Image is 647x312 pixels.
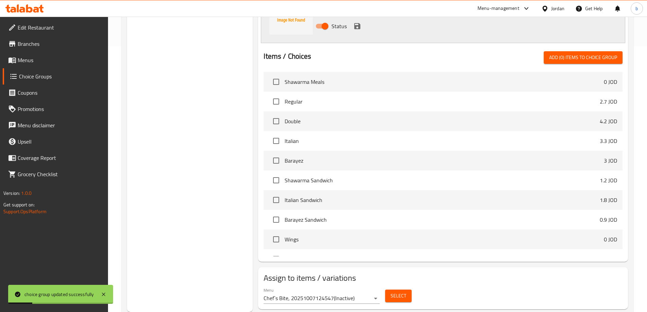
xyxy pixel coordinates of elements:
span: Shawarma Sandwich [285,176,600,184]
div: Menu-management [478,4,519,13]
span: Wings [285,235,604,243]
a: Coverage Report [3,150,108,166]
span: Select choice [269,75,283,89]
p: 0 JOD [604,235,617,243]
span: Italian Sandwich [285,196,600,204]
span: Select choice [269,213,283,227]
span: Status [331,22,347,30]
button: save [352,21,362,31]
a: Choice Groups [3,68,108,85]
span: Add (0) items to choice group [549,53,617,62]
h2: Items / Choices [264,51,311,61]
span: Coverage Report [18,154,103,162]
span: Regular [285,97,600,106]
p: 3 JOD [604,157,617,165]
span: b [635,5,638,12]
div: Jordan [551,5,564,12]
span: Select choice [269,114,283,128]
a: Promotions [3,101,108,117]
span: Select choice [269,232,283,246]
span: Select choice [269,134,283,148]
span: Menus [18,56,103,64]
span: Italian [285,137,600,145]
p: 3.3 JOD [600,137,617,145]
span: Select choice [269,94,283,109]
span: Promotions [18,105,103,113]
span: Barayez [285,157,604,165]
span: Grocery Checklist [18,170,103,178]
span: Barayez Sandwich [285,216,600,224]
p: 1.8 JOD [600,196,617,204]
p: 1.2 JOD [600,176,617,184]
span: Edit Restaurant [18,23,103,32]
h2: Assign to items / variations [264,273,623,283]
span: Get support on: [3,200,35,209]
a: Menus [3,52,108,68]
span: 1.0.0 [21,189,32,198]
p: 0.9 JOD [600,216,617,224]
p: 2.7 JOD [600,97,617,106]
span: Select choice [269,193,283,207]
a: Edit Restaurant [3,19,108,36]
a: Upsell [3,133,108,150]
span: Select [391,292,406,300]
p: 0 JOD [604,78,617,86]
span: Select choice [269,252,283,266]
span: Choice Groups [19,72,103,80]
a: Menu disclaimer [3,117,108,133]
span: Coupons [18,89,103,97]
div: Chef`s Bite, 20251007124547(Inactive) [264,293,380,304]
span: Select choice [269,173,283,187]
span: Branches [18,40,103,48]
a: Branches [3,36,108,52]
p: 2.2 JOD [600,255,617,263]
button: Select [385,290,412,302]
a: Support.OpsPlatform [3,207,47,216]
span: Select choice [269,153,283,168]
span: Upsell [18,137,103,146]
span: Menu disclaimer [18,121,103,129]
div: choice group updated successfully [24,291,94,298]
label: Menu [264,288,273,292]
a: Coupons [3,85,108,101]
a: Grocery Checklist [3,166,108,182]
span: 6 pieces [285,255,600,263]
span: Double [285,117,600,125]
span: Version: [3,189,20,198]
p: 4.2 JOD [600,117,617,125]
button: Add (0) items to choice group [544,51,623,64]
span: Shawarma Meals [285,78,604,86]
